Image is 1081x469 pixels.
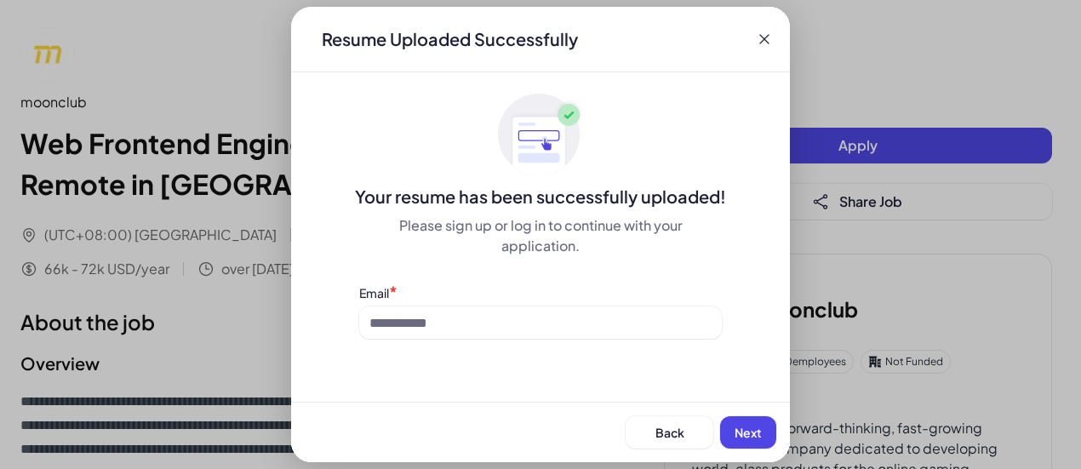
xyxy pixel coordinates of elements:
[655,425,684,440] span: Back
[308,27,592,51] div: Resume Uploaded Successfully
[359,215,722,256] div: Please sign up or log in to continue with your application.
[291,185,790,209] div: Your resume has been successfully uploaded!
[359,285,389,300] label: Email
[498,93,583,178] img: ApplyedMaskGroup3.svg
[735,425,762,440] span: Next
[720,416,776,449] button: Next
[626,416,713,449] button: Back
